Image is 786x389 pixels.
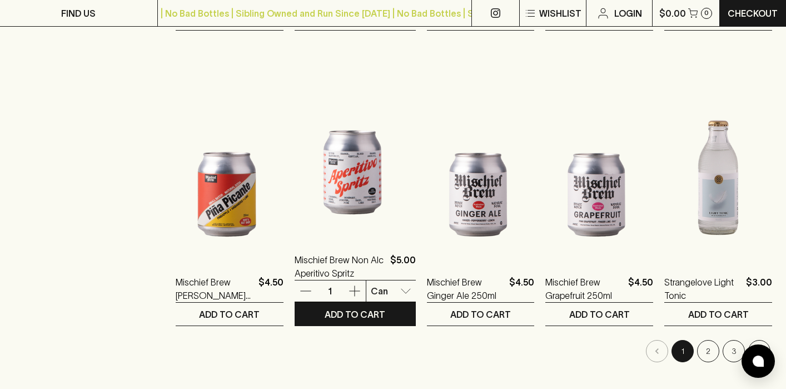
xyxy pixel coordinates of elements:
[371,284,388,298] p: Can
[199,308,260,321] p: ADD TO CART
[697,340,719,362] button: Go to page 2
[176,340,772,362] nav: pagination navigation
[545,303,653,326] button: ADD TO CART
[664,275,742,302] a: Strangelove Light Tonic
[450,308,511,321] p: ADD TO CART
[295,253,386,280] a: Mischief Brew Non Alc Aperitivo Spritz
[664,64,772,259] img: Strangelove Light Tonic
[704,10,709,16] p: 0
[427,303,535,326] button: ADD TO CART
[723,340,745,362] button: Go to page 3
[688,308,749,321] p: ADD TO CART
[628,275,653,302] p: $4.50
[317,285,344,297] p: 1
[176,275,254,302] a: Mischief Brew [PERSON_NAME] Picante 250ml
[427,275,505,302] a: Mischief Brew Ginger Ale 250ml
[509,275,534,302] p: $4.50
[569,308,630,321] p: ADD TO CART
[753,356,764,367] img: bubble-icon
[176,303,283,326] button: ADD TO CART
[390,253,416,280] p: $5.00
[728,7,778,20] p: Checkout
[366,280,416,302] div: Can
[545,64,653,259] img: Mischief Brew Grapefruit 250ml
[325,308,385,321] p: ADD TO CART
[664,303,772,326] button: ADD TO CART
[746,275,772,302] p: $3.00
[659,7,686,20] p: $0.00
[671,340,694,362] button: page 1
[545,275,624,302] a: Mischief Brew Grapefruit 250ml
[258,275,283,302] p: $4.50
[427,64,535,259] img: Mischief Brew Ginger Ale 250ml
[614,7,642,20] p: Login
[61,7,96,20] p: FIND US
[539,7,581,20] p: Wishlist
[748,340,770,362] button: Go to next page
[176,64,283,259] img: Mischief Brew Pina Picante 250ml
[295,42,416,237] img: Mischief Brew Non Alc Aperitivo Spritz
[295,303,416,326] button: ADD TO CART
